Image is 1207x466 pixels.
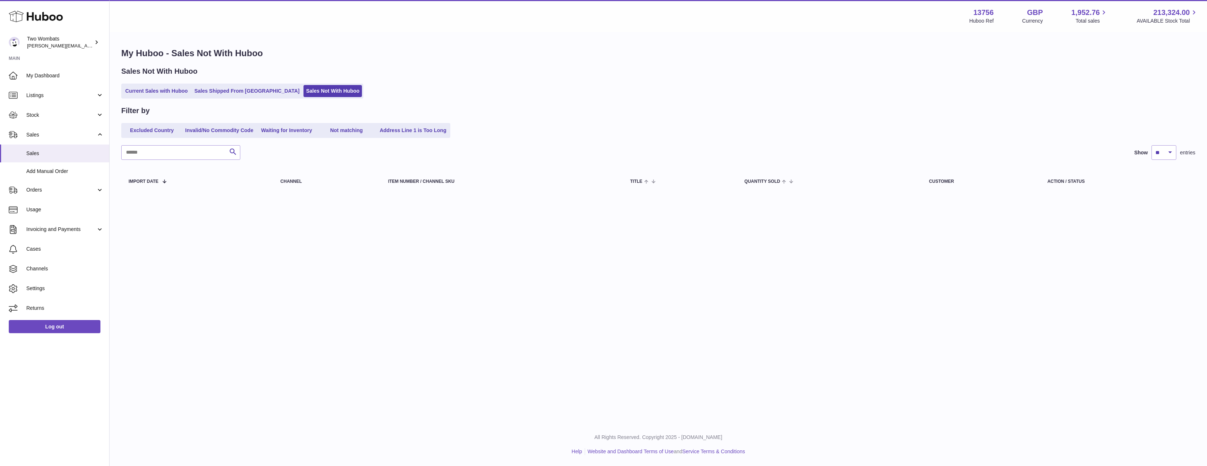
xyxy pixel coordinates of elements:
a: Website and Dashboard Terms of Use [588,448,674,454]
a: Current Sales with Huboo [123,85,190,97]
span: [PERSON_NAME][EMAIL_ADDRESS][DOMAIN_NAME] [27,43,146,49]
div: Customer [929,179,1033,184]
span: Usage [26,206,104,213]
h2: Sales Not With Huboo [121,66,198,76]
div: Item Number / Channel SKU [388,179,616,184]
a: 1,952.76 Total sales [1072,8,1108,24]
h1: My Huboo - Sales Not With Huboo [121,47,1195,59]
label: Show [1134,149,1148,156]
span: Add Manual Order [26,168,104,175]
div: Channel [280,179,374,184]
span: Sales [26,131,96,138]
strong: 13756 [973,8,994,18]
span: Orders [26,186,96,193]
span: Quantity Sold [744,179,780,184]
a: Help [572,448,582,454]
span: Title [630,179,642,184]
span: Channels [26,265,104,272]
a: Invalid/No Commodity Code [183,124,256,136]
span: Settings [26,285,104,292]
span: Cases [26,246,104,253]
a: Not matching [317,124,376,136]
a: Excluded Country [123,124,181,136]
span: Import date [129,179,158,184]
span: Total sales [1076,18,1108,24]
span: Listings [26,92,96,99]
li: and [585,448,745,455]
a: Waiting for Inventory [257,124,316,136]
span: Invoicing and Payments [26,226,96,233]
span: Stock [26,112,96,119]
span: Sales [26,150,104,157]
a: Sales Not With Huboo [303,85,362,97]
span: My Dashboard [26,72,104,79]
span: 213,324.00 [1153,8,1190,18]
span: AVAILABLE Stock Total [1137,18,1198,24]
div: Two Wombats [27,35,93,49]
span: 1,952.76 [1072,8,1100,18]
strong: GBP [1027,8,1043,18]
p: All Rights Reserved. Copyright 2025 - [DOMAIN_NAME] [115,434,1201,441]
a: Log out [9,320,100,333]
a: 213,324.00 AVAILABLE Stock Total [1137,8,1198,24]
span: Returns [26,305,104,312]
span: entries [1180,149,1195,156]
a: Sales Shipped From [GEOGRAPHIC_DATA] [192,85,302,97]
img: alan@twowombats.com [9,37,20,48]
div: Currency [1022,18,1043,24]
a: Address Line 1 is Too Long [377,124,449,136]
h2: Filter by [121,106,150,116]
div: Huboo Ref [969,18,994,24]
a: Service Terms & Conditions [682,448,745,454]
div: Action / Status [1047,179,1188,184]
